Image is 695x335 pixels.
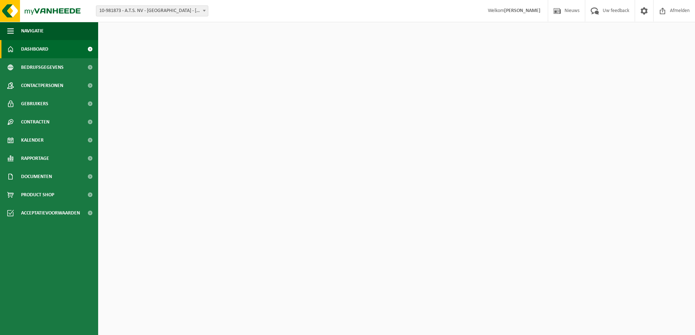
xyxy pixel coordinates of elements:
span: Documenten [21,167,52,186]
span: Navigatie [21,22,44,40]
span: Rapportage [21,149,49,167]
strong: [PERSON_NAME] [504,8,541,13]
span: Kalender [21,131,44,149]
span: Product Shop [21,186,54,204]
span: Dashboard [21,40,48,58]
span: Contracten [21,113,49,131]
span: Acceptatievoorwaarden [21,204,80,222]
span: Bedrijfsgegevens [21,58,64,76]
span: Gebruikers [21,95,48,113]
span: 10-981873 - A.T.S. NV - LANGERBRUGGE - GENT [96,5,208,16]
span: 10-981873 - A.T.S. NV - LANGERBRUGGE - GENT [96,6,208,16]
span: Contactpersonen [21,76,63,95]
